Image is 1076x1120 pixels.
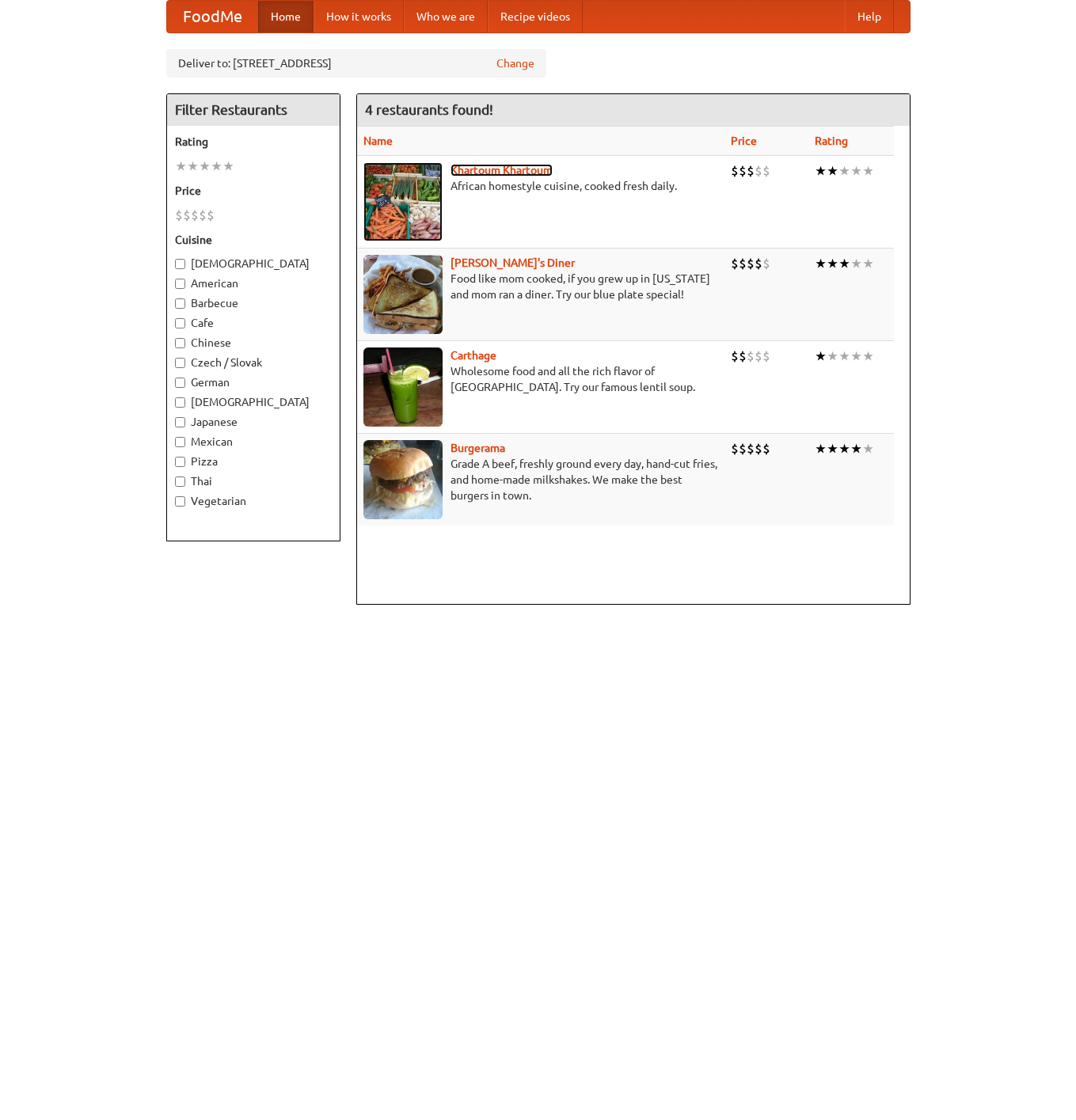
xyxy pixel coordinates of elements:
label: Chinese [175,335,332,351]
li: ★ [827,162,838,180]
input: German [175,378,185,388]
li: ★ [862,440,874,457]
label: Mexican [175,434,332,450]
li: ★ [827,255,838,272]
li: $ [739,255,747,272]
label: [DEMOGRAPHIC_DATA] [175,256,332,271]
input: [DEMOGRAPHIC_DATA] [175,259,185,269]
a: Who we are [404,1,488,32]
a: How it works [314,1,404,32]
label: Thai [175,473,332,489]
input: Czech / Slovak [175,358,185,368]
ng-pluralize: 4 restaurants found! [365,102,493,117]
p: Grade A beef, freshly ground every day, hand-cut fries, and home-made milkshakes. We make the bes... [363,456,718,503]
li: ★ [850,162,862,180]
input: Pizza [175,457,185,467]
li: $ [731,347,739,365]
li: $ [175,207,183,224]
a: FoodMe [167,1,258,32]
li: ★ [815,440,827,457]
input: Japanese [175,417,185,427]
img: carthage.jpg [363,347,443,427]
p: Wholesome food and all the rich flavor of [GEOGRAPHIC_DATA]. Try our famous lentil soup. [363,363,718,395]
li: ★ [199,158,211,175]
li: $ [762,347,770,365]
li: $ [747,347,755,365]
b: Khartoum Khartoum [451,164,553,177]
li: ★ [187,158,199,175]
li: ★ [838,347,850,365]
label: Czech / Slovak [175,355,332,370]
li: ★ [827,440,838,457]
a: Carthage [451,349,496,362]
li: $ [191,207,199,224]
li: ★ [815,255,827,272]
li: ★ [827,347,838,365]
a: Change [496,55,534,71]
li: $ [731,162,739,180]
a: Rating [815,135,848,147]
label: Barbecue [175,295,332,311]
div: Deliver to: [STREET_ADDRESS] [166,49,546,78]
img: burgerama.jpg [363,440,443,519]
li: ★ [862,347,874,365]
label: [DEMOGRAPHIC_DATA] [175,394,332,410]
li: $ [731,255,739,272]
input: Chinese [175,338,185,348]
img: khartoum.jpg [363,162,443,241]
label: American [175,275,332,291]
li: $ [755,255,762,272]
li: $ [731,440,739,457]
li: $ [755,162,762,180]
a: Burgerama [451,442,505,454]
h4: Filter Restaurants [167,94,340,126]
label: German [175,374,332,390]
a: Help [845,1,894,32]
li: $ [755,440,762,457]
li: ★ [838,255,850,272]
li: ★ [850,347,862,365]
li: ★ [850,255,862,272]
img: sallys.jpg [363,255,443,334]
li: $ [739,440,747,457]
input: American [175,279,185,289]
li: ★ [862,255,874,272]
li: ★ [211,158,222,175]
li: $ [739,162,747,180]
input: Barbecue [175,298,185,309]
li: ★ [815,347,827,365]
li: ★ [850,440,862,457]
h5: Cuisine [175,232,332,248]
a: Home [258,1,314,32]
label: Vegetarian [175,493,332,509]
li: $ [739,347,747,365]
a: Recipe videos [488,1,583,32]
li: $ [762,255,770,272]
li: $ [762,440,770,457]
input: Mexican [175,437,185,447]
li: $ [747,440,755,457]
h5: Price [175,183,332,199]
input: [DEMOGRAPHIC_DATA] [175,397,185,408]
li: $ [747,162,755,180]
input: Vegetarian [175,496,185,507]
li: ★ [175,158,187,175]
label: Pizza [175,454,332,469]
a: Name [363,135,393,147]
label: Cafe [175,315,332,331]
li: ★ [838,440,850,457]
li: ★ [815,162,827,180]
li: $ [207,207,215,224]
li: ★ [838,162,850,180]
li: $ [755,347,762,365]
li: $ [199,207,207,224]
h5: Rating [175,134,332,150]
li: $ [747,255,755,272]
a: [PERSON_NAME]'s Diner [451,256,575,269]
p: Food like mom cooked, if you grew up in [US_STATE] and mom ran a diner. Try our blue plate special! [363,271,718,302]
p: African homestyle cuisine, cooked fresh daily. [363,178,718,194]
a: Price [731,135,757,147]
